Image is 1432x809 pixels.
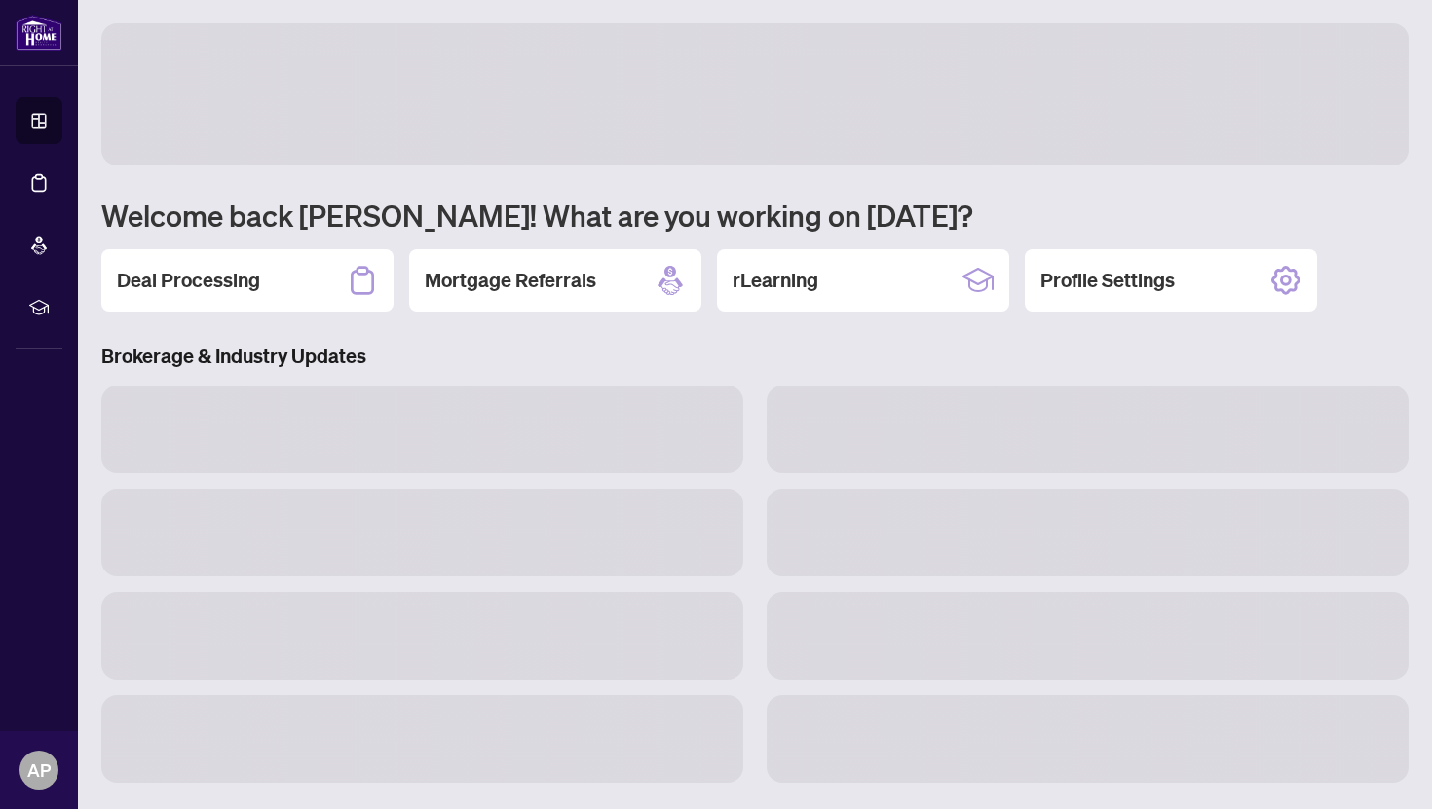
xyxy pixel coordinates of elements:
span: AP [27,756,51,784]
h2: Mortgage Referrals [425,267,596,294]
h1: Welcome back [PERSON_NAME]! What are you working on [DATE]? [101,197,1409,234]
h2: Profile Settings [1040,267,1175,294]
h2: Deal Processing [117,267,260,294]
img: logo [16,15,62,51]
h2: rLearning [733,267,818,294]
h3: Brokerage & Industry Updates [101,343,1409,370]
